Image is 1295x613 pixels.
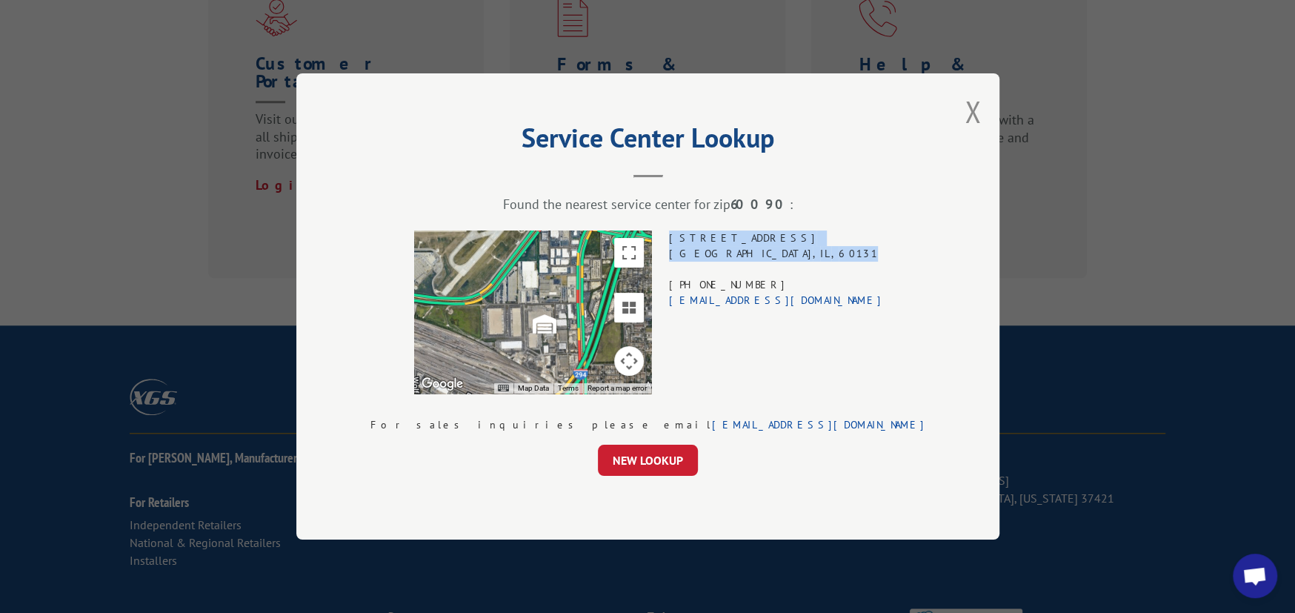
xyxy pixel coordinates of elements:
[370,417,925,433] div: For sales inquiries please email
[498,383,508,394] button: Keyboard shortcuts
[1233,554,1277,598] div: Open chat
[712,418,925,431] a: [EMAIL_ADDRESS][DOMAIN_NAME]
[613,238,643,268] button: Toggle fullscreen view
[370,196,925,213] div: Found the nearest service center for zip :
[417,374,466,394] a: Open this area in Google Maps (opens a new window)
[370,127,925,156] h2: Service Center Lookup
[417,374,466,394] img: Google
[730,196,790,213] strong: 60090
[532,312,556,336] img: svg%3E
[557,384,578,392] a: Terms (opens in new tab)
[613,293,643,322] button: Tilt map
[598,445,698,476] button: NEW LOOKUP
[965,92,981,131] button: Close modal
[668,231,882,394] div: [STREET_ADDRESS] [GEOGRAPHIC_DATA] , IL , 60131 [PHONE_NUMBER]
[587,384,646,392] a: Report a map error
[668,294,882,307] a: [EMAIL_ADDRESS][DOMAIN_NAME]
[613,346,643,376] button: Map camera controls
[517,383,548,394] button: Map Data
